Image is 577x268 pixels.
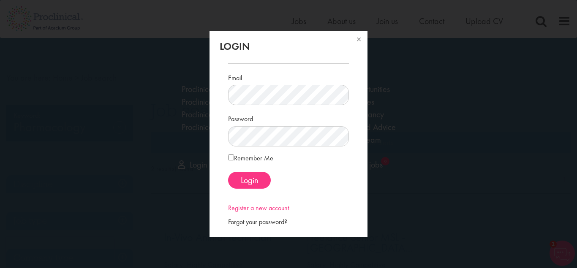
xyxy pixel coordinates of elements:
[228,217,348,227] div: Forgot your password?
[220,41,357,52] h2: Login
[228,153,273,163] label: Remember Me
[228,70,242,83] label: Email
[228,154,234,160] input: Remember Me
[228,203,289,212] a: Register a new account
[228,172,271,189] button: Login
[228,111,253,124] label: Password
[241,175,258,186] span: Login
